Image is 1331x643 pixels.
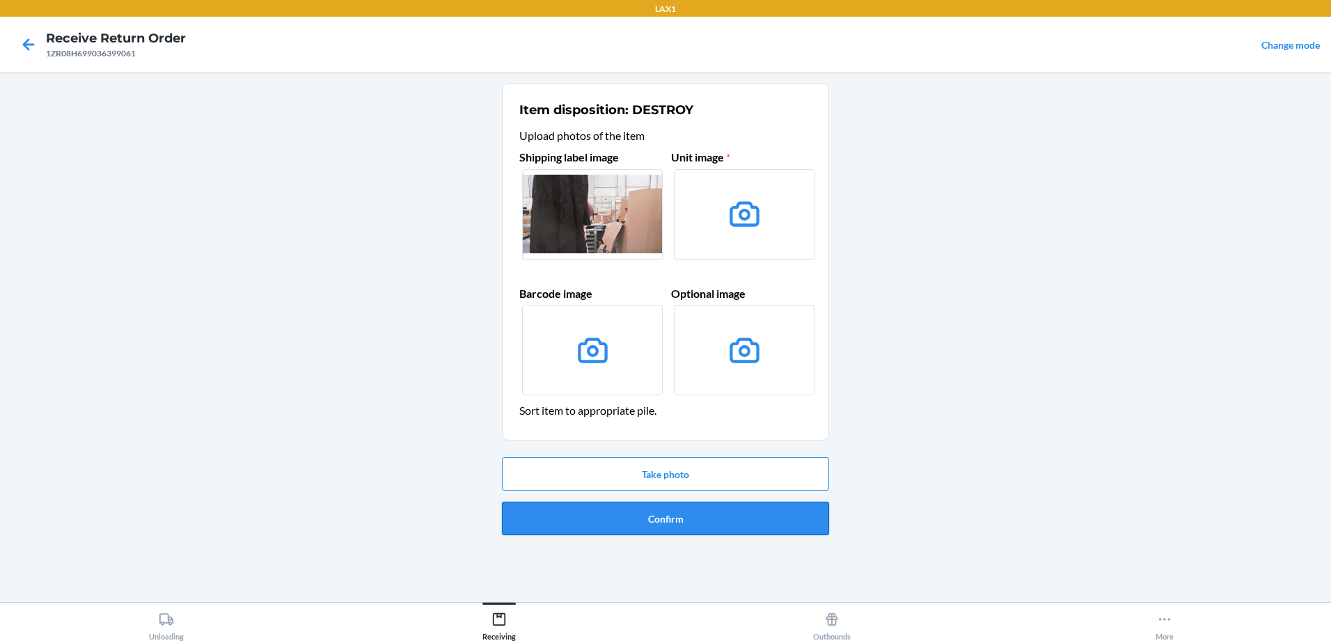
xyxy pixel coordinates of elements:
[333,603,665,641] button: Receiving
[149,606,184,641] div: Unloading
[1156,606,1174,641] div: More
[665,603,998,641] button: Outbounds
[671,287,746,300] span: Optional image
[655,3,676,15] p: LAX1
[671,150,730,164] span: Unit image
[519,127,812,144] header: Upload photos of the item
[482,606,516,641] div: Receiving
[519,150,619,164] span: Shipping label image
[813,606,851,641] div: Outbounds
[519,287,592,300] span: Barcode image
[519,101,693,119] h2: Item disposition: DESTROY
[46,47,186,60] div: 1ZR08H699036399061
[998,603,1331,641] button: More
[519,402,812,419] header: Sort item to appropriate pile.
[502,502,829,535] button: Confirm
[1261,39,1320,51] a: Change mode
[502,457,829,491] button: Take photo
[46,29,186,47] h4: Receive Return Order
